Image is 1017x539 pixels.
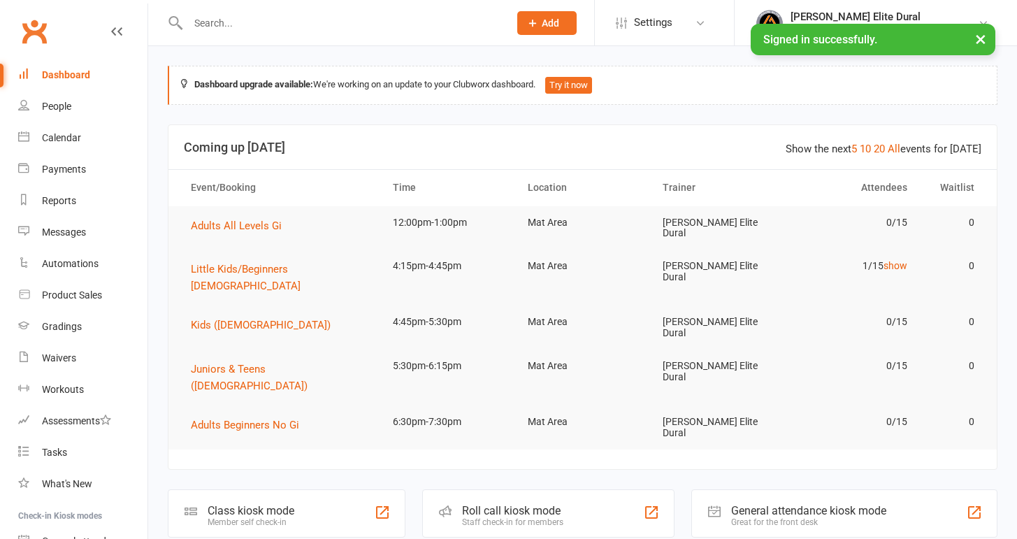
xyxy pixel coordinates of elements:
button: Try it now [545,77,592,94]
a: Workouts [18,374,147,405]
a: 10 [860,143,871,155]
strong: Dashboard upgrade available: [194,79,313,89]
div: What's New [42,478,92,489]
input: Search... [184,13,499,33]
td: 6:30pm-7:30pm [380,405,515,438]
td: Mat Area [515,405,650,438]
span: Adults Beginners No Gi [191,419,299,431]
h3: Coming up [DATE] [184,141,981,154]
div: Great for the front desk [731,517,886,527]
div: [PERSON_NAME] Elite Dural [791,10,978,23]
button: Adults Beginners No Gi [191,417,309,433]
div: Assessments [42,415,111,426]
button: Kids ([DEMOGRAPHIC_DATA]) [191,317,340,333]
a: Assessments [18,405,147,437]
td: 5:30pm-6:15pm [380,350,515,382]
div: Roll call kiosk mode [462,504,563,517]
span: Adults All Levels Gi [191,220,282,232]
td: 4:15pm-4:45pm [380,250,515,282]
div: Dashboard [42,69,90,80]
button: Adults All Levels Gi [191,217,291,234]
a: Waivers [18,343,147,374]
div: Workouts [42,384,84,395]
td: [PERSON_NAME] Elite Dural [650,350,785,394]
a: 20 [874,143,885,155]
th: Time [380,170,515,206]
img: thumb_image1702864552.png [756,9,784,37]
div: [PERSON_NAME] Elite Jiu [PERSON_NAME] [791,23,978,36]
div: Staff check-in for members [462,517,563,527]
th: Location [515,170,650,206]
td: 0 [920,405,987,438]
td: 4:45pm-5:30pm [380,306,515,338]
a: Reports [18,185,147,217]
button: Little Kids/Beginners [DEMOGRAPHIC_DATA] [191,261,368,294]
span: Kids ([DEMOGRAPHIC_DATA]) [191,319,331,331]
a: Messages [18,217,147,248]
td: [PERSON_NAME] Elite Dural [650,206,785,250]
div: General attendance kiosk mode [731,504,886,517]
span: Juniors & Teens ([DEMOGRAPHIC_DATA]) [191,363,308,392]
td: [PERSON_NAME] Elite Dural [650,250,785,294]
td: Mat Area [515,206,650,239]
th: Waitlist [920,170,987,206]
div: Automations [42,258,99,269]
a: What's New [18,468,147,500]
a: All [888,143,900,155]
td: 0/15 [785,350,920,382]
a: Product Sales [18,280,147,311]
div: Show the next events for [DATE] [786,141,981,157]
div: We're working on an update to your Clubworx dashboard. [168,66,997,105]
td: Mat Area [515,306,650,338]
button: × [968,24,993,54]
td: Mat Area [515,250,650,282]
td: 0 [920,306,987,338]
th: Trainer [650,170,785,206]
div: Reports [42,195,76,206]
a: Gradings [18,311,147,343]
div: Class kiosk mode [208,504,294,517]
td: 0/15 [785,405,920,438]
div: Payments [42,164,86,175]
th: Attendees [785,170,920,206]
td: Mat Area [515,350,650,382]
button: Add [517,11,577,35]
a: Dashboard [18,59,147,91]
div: People [42,101,71,112]
a: 5 [851,143,857,155]
td: 1/15 [785,250,920,282]
a: Tasks [18,437,147,468]
button: Juniors & Teens ([DEMOGRAPHIC_DATA]) [191,361,368,394]
td: 0 [920,206,987,239]
a: Payments [18,154,147,185]
div: Product Sales [42,289,102,301]
a: Automations [18,248,147,280]
td: 0/15 [785,206,920,239]
div: Gradings [42,321,82,332]
div: Messages [42,227,86,238]
span: Add [542,17,559,29]
div: Tasks [42,447,67,458]
td: 12:00pm-1:00pm [380,206,515,239]
td: [PERSON_NAME] Elite Dural [650,405,785,450]
span: Settings [634,7,672,38]
span: Little Kids/Beginners [DEMOGRAPHIC_DATA] [191,263,301,292]
div: Waivers [42,352,76,364]
td: 0 [920,250,987,282]
td: 0 [920,350,987,382]
div: Member self check-in [208,517,294,527]
td: 0/15 [785,306,920,338]
span: Signed in successfully. [763,33,877,46]
a: show [883,260,907,271]
div: Calendar [42,132,81,143]
a: Calendar [18,122,147,154]
th: Event/Booking [178,170,380,206]
a: People [18,91,147,122]
td: [PERSON_NAME] Elite Dural [650,306,785,350]
a: Clubworx [17,14,52,49]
